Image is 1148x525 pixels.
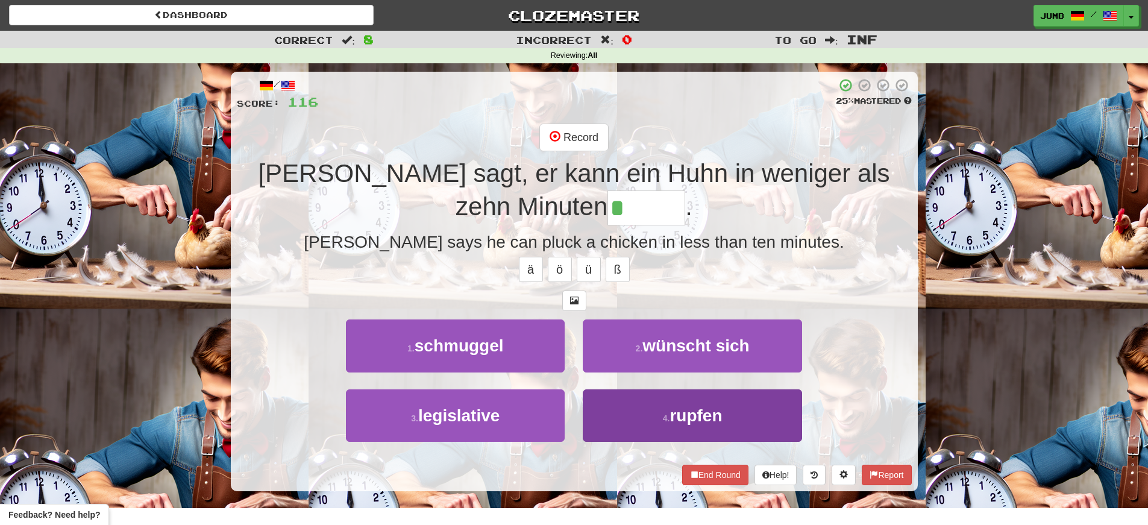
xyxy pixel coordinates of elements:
[548,257,572,282] button: ö
[774,34,817,46] span: To go
[600,35,613,45] span: :
[636,344,643,353] small: 2 .
[685,192,692,221] span: .
[237,78,318,93] div: /
[346,319,565,372] button: 1.schmuggel
[606,257,630,282] button: ß
[836,96,912,107] div: Mastered
[1034,5,1124,27] a: Jumb /
[682,465,748,485] button: End Round
[642,336,749,355] span: wünscht sich
[588,51,597,60] strong: All
[415,336,504,355] span: schmuggel
[9,5,374,25] a: Dashboard
[803,465,826,485] button: Round history (alt+y)
[577,257,601,282] button: ü
[287,94,318,109] span: 116
[274,34,333,46] span: Correct
[407,344,415,353] small: 1 .
[539,124,609,151] button: Record
[562,291,586,311] button: Show image (alt+x)
[8,509,100,521] span: Open feedback widget
[411,413,418,423] small: 3 .
[663,413,670,423] small: 4 .
[670,406,722,425] span: rupfen
[1040,10,1064,21] span: Jumb
[825,35,838,45] span: :
[836,96,854,105] span: 25 %
[392,5,756,26] a: Clozemaster
[862,465,911,485] button: Report
[363,32,374,46] span: 8
[516,34,592,46] span: Incorrect
[622,32,632,46] span: 0
[342,35,355,45] span: :
[1091,10,1097,18] span: /
[418,406,500,425] span: legislative
[847,32,877,46] span: Inf
[519,257,543,282] button: ä
[258,159,889,221] span: [PERSON_NAME] sagt, er kann ein Huhn in weniger als zehn Minuten
[583,319,801,372] button: 2.wünscht sich
[754,465,797,485] button: Help!
[237,98,280,108] span: Score:
[583,389,801,442] button: 4.rupfen
[346,389,565,442] button: 3.legislative
[237,230,912,254] div: [PERSON_NAME] says he can pluck a chicken in less than ten minutes.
